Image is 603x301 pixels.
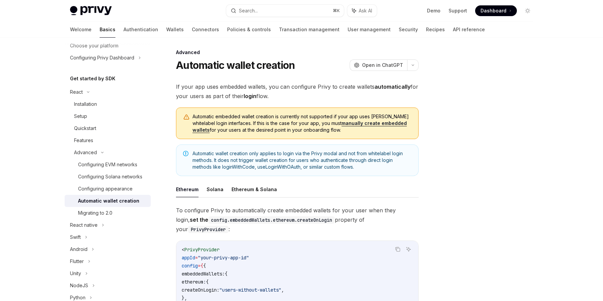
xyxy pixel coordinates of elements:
div: Setup [74,112,87,120]
a: Demo [427,7,440,14]
a: Installation [65,98,151,110]
div: Migrating to 2.0 [78,209,112,217]
a: Wallets [166,21,184,38]
span: }, [182,295,187,301]
a: Security [399,21,418,38]
h1: Automatic wallet creation [176,59,295,71]
span: Ask AI [359,7,372,14]
a: User management [348,21,391,38]
div: Advanced [176,49,419,56]
div: Automatic wallet creation [78,197,139,205]
span: Automatic wallet creation only applies to login via the Privy modal and not from whitelabel login... [192,150,412,170]
span: { [206,279,209,285]
span: "users-without-wallets" [219,287,281,293]
a: API reference [453,21,485,38]
a: Support [449,7,467,14]
svg: Warning [183,114,190,121]
span: ethereum: [182,279,206,285]
div: Quickstart [74,124,96,132]
a: Recipes [426,21,445,38]
h5: Get started by SDK [70,75,115,83]
a: Configuring appearance [65,183,151,195]
span: = [198,263,201,269]
div: NodeJS [70,282,88,290]
div: Configuring Solana networks [78,173,142,181]
span: { [225,271,227,277]
div: Installation [74,100,97,108]
a: Dashboard [475,5,517,16]
span: "your-privy-app-id" [198,255,249,261]
a: Authentication [123,21,158,38]
div: React native [70,221,98,229]
span: { [203,263,206,269]
img: light logo [70,6,112,15]
span: PrivyProvider [184,247,219,253]
a: Features [65,134,151,146]
a: Transaction management [279,21,340,38]
a: Setup [65,110,151,122]
code: config.embeddedWallets.ethereum.createOnLogin [208,216,335,224]
button: Ask AI [404,245,413,254]
a: Automatic wallet creation [65,195,151,207]
strong: login [244,93,256,99]
a: Connectors [192,21,219,38]
div: Configuring Privy Dashboard [70,54,134,62]
button: Ask AI [347,5,377,17]
strong: automatically [375,83,411,90]
a: Configuring Solana networks [65,171,151,183]
span: Open in ChatGPT [362,62,403,69]
div: Features [74,136,93,144]
span: { [201,263,203,269]
a: Policies & controls [227,21,271,38]
div: Android [70,245,87,253]
a: Quickstart [65,122,151,134]
span: ⌘ K [333,8,340,13]
div: Advanced [74,148,97,157]
div: Configuring appearance [78,185,133,193]
span: appId [182,255,195,261]
div: Swift [70,233,81,241]
a: Migrating to 2.0 [65,207,151,219]
span: If your app uses embedded wallets, you can configure Privy to create wallets for your users as pa... [176,82,419,101]
button: Ethereum & Solana [232,181,277,197]
span: < [182,247,184,253]
span: Dashboard [481,7,506,14]
span: , [281,287,284,293]
svg: Note [183,151,188,156]
button: Open in ChatGPT [350,59,407,71]
button: Search...⌘K [226,5,344,17]
button: Toggle dark mode [522,5,533,16]
div: Unity [70,269,81,277]
div: Search... [239,7,258,15]
span: config [182,263,198,269]
button: Ethereum [176,181,199,197]
div: React [70,88,83,96]
a: Welcome [70,21,92,38]
button: Solana [207,181,223,197]
button: Copy the contents from the code block [393,245,402,254]
a: Basics [100,21,115,38]
strong: set the [190,216,335,223]
div: Flutter [70,257,84,265]
code: PrivyProvider [188,226,228,233]
span: createOnLogin: [182,287,219,293]
a: Configuring EVM networks [65,159,151,171]
span: embeddedWallets: [182,271,225,277]
span: To configure Privy to automatically create embedded wallets for your user when they login, proper... [176,206,419,234]
div: Configuring EVM networks [78,161,137,169]
span: = [195,255,198,261]
span: Automatic embedded wallet creation is currently not supported if your app uses [PERSON_NAME] whit... [192,113,412,133]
